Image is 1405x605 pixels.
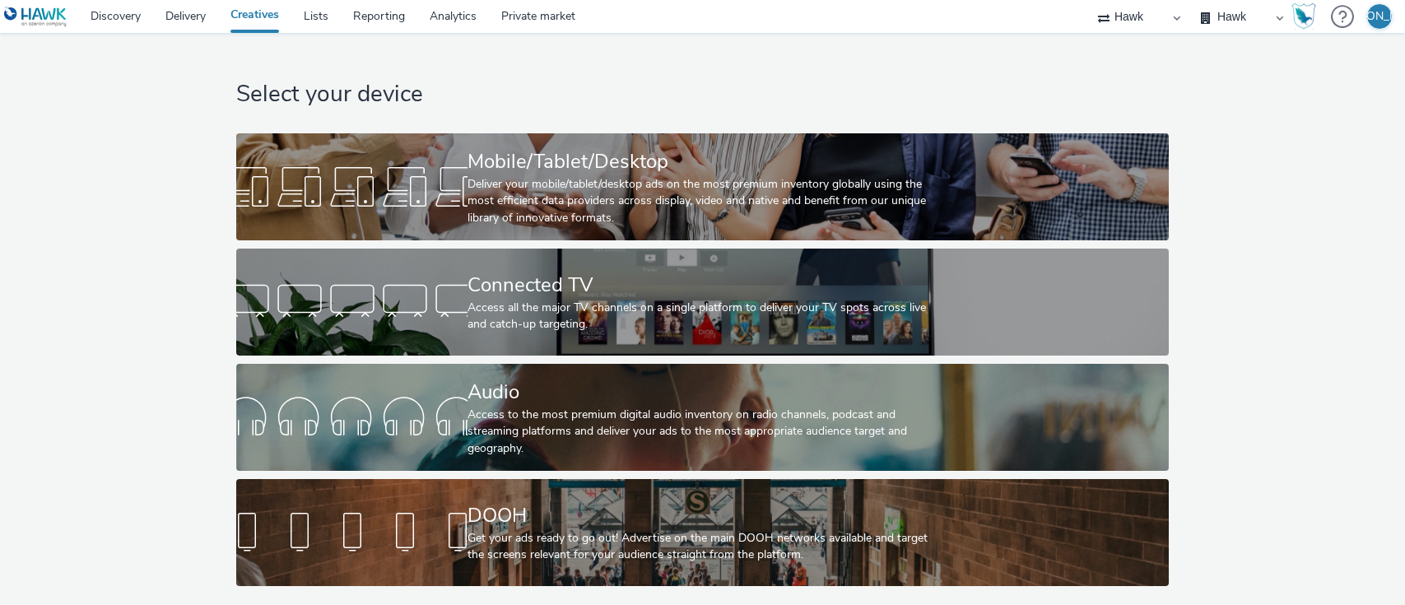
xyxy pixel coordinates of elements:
div: DOOH [468,501,931,530]
img: Hawk Academy [1291,3,1316,30]
a: AudioAccess to the most premium digital audio inventory on radio channels, podcast and streaming ... [236,364,1169,471]
a: DOOHGet your ads ready to go out! Advertise on the main DOOH networks available and target the sc... [236,479,1169,586]
a: Connected TVAccess all the major TV channels on a single platform to deliver your TV spots across... [236,249,1169,356]
h1: Select your device [236,79,1169,110]
div: Access to the most premium digital audio inventory on radio channels, podcast and streaming platf... [468,407,931,457]
div: Deliver your mobile/tablet/desktop ads on the most premium inventory globally using the most effi... [468,176,931,226]
div: Connected TV [468,271,931,300]
a: Hawk Academy [1291,3,1323,30]
div: Mobile/Tablet/Desktop [468,147,931,176]
div: Audio [468,378,931,407]
div: Get your ads ready to go out! Advertise on the main DOOH networks available and target the screen... [468,530,931,564]
div: Access all the major TV channels on a single platform to deliver your TV spots across live and ca... [468,300,931,333]
a: Mobile/Tablet/DesktopDeliver your mobile/tablet/desktop ads on the most premium inventory globall... [236,133,1169,240]
img: undefined Logo [4,7,67,27]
